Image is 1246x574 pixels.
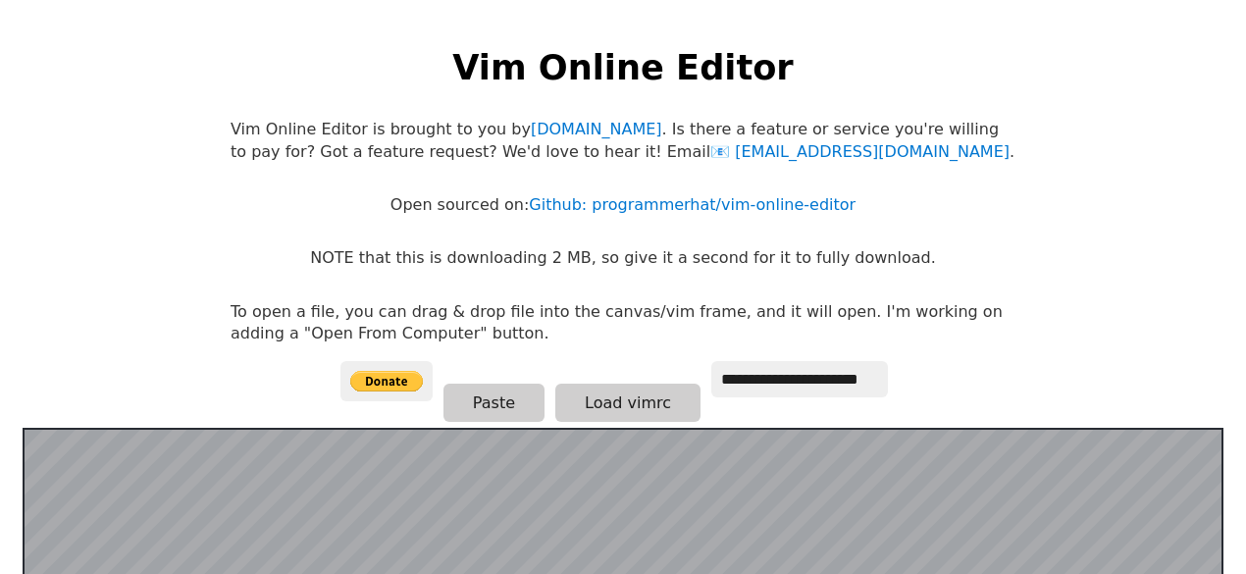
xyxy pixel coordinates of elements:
[310,247,935,269] p: NOTE that this is downloading 2 MB, so give it a second for it to fully download.
[452,43,793,91] h1: Vim Online Editor
[529,195,856,214] a: Github: programmerhat/vim-online-editor
[390,194,856,216] p: Open sourced on:
[443,384,545,422] button: Paste
[231,301,1015,345] p: To open a file, you can drag & drop file into the canvas/vim frame, and it will open. I'm working...
[710,142,1010,161] a: [EMAIL_ADDRESS][DOMAIN_NAME]
[231,119,1015,163] p: Vim Online Editor is brought to you by . Is there a feature or service you're willing to pay for?...
[555,384,701,422] button: Load vimrc
[531,120,662,138] a: [DOMAIN_NAME]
